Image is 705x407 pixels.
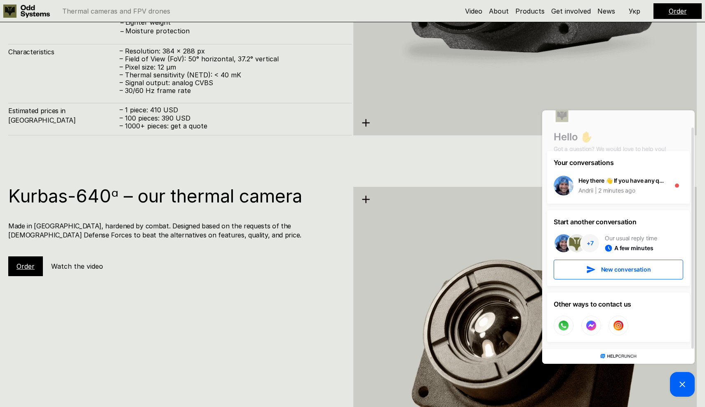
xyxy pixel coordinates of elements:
[120,47,343,55] p: – Resolution: 384 x 288 px
[120,18,124,27] h4: –
[120,71,343,79] p: – Thermal sensitivity (NETD): < 40 mK
[8,221,343,240] h4: Made in [GEOGRAPHIC_DATA], hardened by combat. Designed based on the requests of the [DEMOGRAPHIC...
[515,7,545,15] a: Products
[16,262,35,270] a: Order
[551,7,591,15] a: Get involved
[8,47,120,56] h4: Characteristics
[540,108,697,399] iframe: HelpCrunch
[120,87,343,95] p: – 30/60 Hz frame rate
[489,7,509,15] a: About
[51,262,103,271] h5: Watch the video
[8,187,343,205] h1: Kurbas-640ᵅ – our thermal camera
[465,7,482,15] a: Video
[120,106,343,130] p: – 1 piece: 410 USD – 100 pieces: 390 USD – 1000+ pieces: get a quote
[125,19,343,26] p: Lighter weight
[125,27,343,35] p: Moisture protection
[120,79,343,87] p: – Signal output: analog CVBS
[669,7,687,15] a: Order
[62,8,170,14] p: Thermal cameras and FPV drones
[629,8,640,14] p: Укр
[597,7,615,15] a: News
[120,55,343,63] p: – Field of View (FoV): 50° horizontal, 37.2° vertical
[8,106,120,125] h4: Estimated prices in [GEOGRAPHIC_DATA]
[120,27,124,36] h4: –
[120,63,343,71] p: – Pixel size: 12 µm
